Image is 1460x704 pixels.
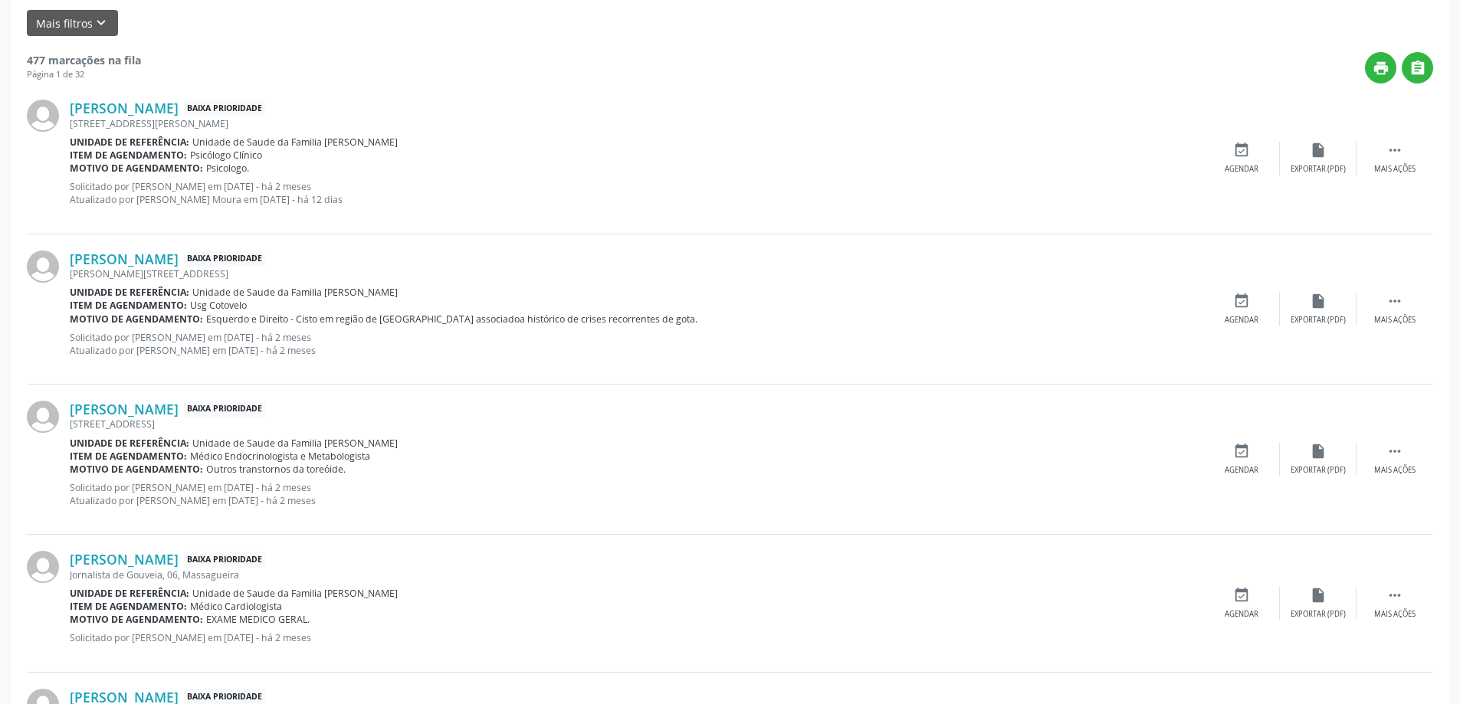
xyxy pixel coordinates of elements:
button:  [1402,52,1433,83]
div: Mais ações [1374,315,1416,326]
div: Agendar [1225,609,1258,620]
div: Agendar [1225,465,1258,476]
p: Solicitado por [PERSON_NAME] em [DATE] - há 2 meses [70,631,1203,644]
p: Solicitado por [PERSON_NAME] em [DATE] - há 2 meses Atualizado por [PERSON_NAME] Moura em [DATE] ... [70,180,1203,206]
span: Psicólogo Clínico [190,149,262,162]
a: [PERSON_NAME] [70,551,179,568]
b: Item de agendamento: [70,299,187,312]
span: EXAME MEDICO GERAL. [206,613,310,626]
i: insert_drive_file [1310,443,1327,460]
b: Motivo de agendamento: [70,313,203,326]
div: Agendar [1225,315,1258,326]
i:  [1386,587,1403,604]
i: insert_drive_file [1310,142,1327,159]
button: Mais filtroskeyboard_arrow_down [27,10,118,37]
span: Unidade de Saude da Familia [PERSON_NAME] [192,437,398,450]
b: Motivo de agendamento: [70,613,203,626]
div: Exportar (PDF) [1291,315,1346,326]
i: event_available [1233,443,1250,460]
div: Mais ações [1374,164,1416,175]
div: [STREET_ADDRESS] [70,417,1203,431]
a: [PERSON_NAME] [70,100,179,116]
img: img [27,551,59,583]
i:  [1386,293,1403,309]
b: Motivo de agendamento: [70,162,203,175]
div: Mais ações [1374,465,1416,476]
div: Exportar (PDF) [1291,164,1346,175]
i: keyboard_arrow_down [93,15,110,31]
div: Exportar (PDF) [1291,609,1346,620]
i: event_available [1233,293,1250,309]
div: Agendar [1225,164,1258,175]
div: Página 1 de 32 [27,68,141,81]
div: [PERSON_NAME][STREET_ADDRESS] [70,267,1203,280]
span: Baixa Prioridade [184,552,265,568]
p: Solicitado por [PERSON_NAME] em [DATE] - há 2 meses Atualizado por [PERSON_NAME] em [DATE] - há 2... [70,331,1203,357]
span: Outros transtornos da toreóide. [206,463,346,476]
i:  [1386,142,1403,159]
span: Médico Endocrinologista e Metabologista [190,450,370,463]
i: event_available [1233,142,1250,159]
i:  [1409,60,1426,77]
b: Item de agendamento: [70,450,187,463]
img: img [27,100,59,132]
b: Item de agendamento: [70,600,187,613]
b: Item de agendamento: [70,149,187,162]
b: Unidade de referência: [70,437,189,450]
span: Baixa Prioridade [184,401,265,417]
i:  [1386,443,1403,460]
img: img [27,250,59,283]
b: Unidade de referência: [70,136,189,149]
span: Usg Cotovelo [190,299,247,312]
div: Exportar (PDF) [1291,465,1346,476]
button: print [1365,52,1396,83]
a: [PERSON_NAME] [70,401,179,417]
div: Mais ações [1374,609,1416,620]
p: Solicitado por [PERSON_NAME] em [DATE] - há 2 meses Atualizado por [PERSON_NAME] em [DATE] - há 2... [70,481,1203,507]
i: insert_drive_file [1310,587,1327,604]
i: insert_drive_file [1310,293,1327,309]
b: Unidade de referência: [70,587,189,600]
span: Unidade de Saude da Familia [PERSON_NAME] [192,136,398,149]
img: img [27,401,59,433]
span: Unidade de Saude da Familia [PERSON_NAME] [192,286,398,299]
b: Unidade de referência: [70,286,189,299]
div: Jornalista de Gouveia, 06, Massagueira [70,568,1203,581]
i: print [1373,60,1389,77]
strong: 477 marcações na fila [27,53,141,67]
span: Unidade de Saude da Familia [PERSON_NAME] [192,587,398,600]
span: Médico Cardiologista [190,600,282,613]
span: Psicologo. [206,162,249,175]
span: Esquerdo e Direito - Cisto em região de [GEOGRAPHIC_DATA] associadoa histórico de crises recorren... [206,313,697,326]
i: event_available [1233,587,1250,604]
span: Baixa Prioridade [184,100,265,116]
b: Motivo de agendamento: [70,463,203,476]
div: [STREET_ADDRESS][PERSON_NAME] [70,117,1203,130]
a: [PERSON_NAME] [70,250,179,267]
span: Baixa Prioridade [184,251,265,267]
